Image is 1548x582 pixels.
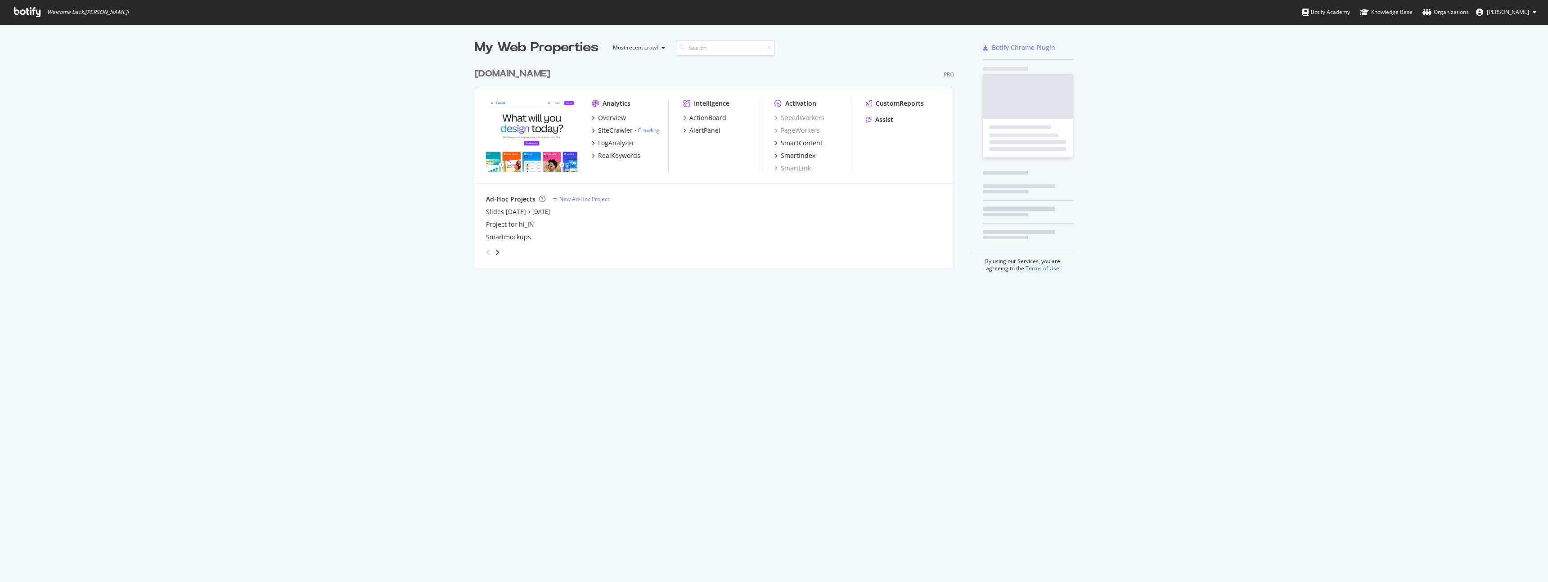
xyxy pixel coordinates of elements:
[482,245,494,260] div: angle-left
[486,99,577,172] img: canva.com
[475,39,598,57] div: My Web Properties
[774,113,824,122] a: SpeedWorkers
[47,9,129,16] span: Welcome back, [PERSON_NAME] !
[1469,5,1543,19] button: [PERSON_NAME]
[774,139,823,148] a: SmartContent
[592,113,626,122] a: Overview
[634,126,660,134] div: -
[532,208,550,215] a: [DATE]
[603,99,630,108] div: Analytics
[972,253,1073,272] div: By using our Services, you are agreeing to the
[866,99,924,108] a: CustomReports
[598,139,634,148] div: LogAnalyzer
[689,113,726,122] div: ActionBoard
[553,195,609,203] a: New Ad-Hoc Project
[598,126,633,135] div: SiteCrawler
[598,151,640,160] div: RealKeywords
[592,139,634,148] a: LogAnalyzer
[983,43,1055,52] a: Botify Chrome Plugin
[781,151,815,160] div: SmartIndex
[1487,8,1529,16] span: An Nguyen
[683,113,726,122] a: ActionBoard
[598,113,626,122] div: Overview
[774,164,811,173] a: SmartLink
[592,126,660,135] a: SiteCrawler- Crawling
[1422,8,1469,17] div: Organizations
[683,126,720,135] a: AlertPanel
[785,99,816,108] div: Activation
[876,99,924,108] div: CustomReports
[774,151,815,160] a: SmartIndex
[944,71,954,78] div: Pro
[992,43,1055,52] div: Botify Chrome Plugin
[559,195,609,203] div: New Ad-Hoc Project
[606,40,669,55] button: Most recent crawl
[486,195,535,204] div: Ad-Hoc Projects
[694,99,729,108] div: Intelligence
[774,126,820,135] a: PageWorkers
[486,207,526,216] a: Slides [DATE]
[676,40,775,56] input: Search
[475,57,961,268] div: grid
[1360,8,1413,17] div: Knowledge Base
[475,67,550,81] div: [DOMAIN_NAME]
[866,115,893,124] a: Assist
[613,45,658,50] div: Most recent crawl
[486,220,534,229] a: Project for hi_IN
[486,233,531,242] a: Smartmockups
[592,151,640,160] a: RealKeywords
[689,126,720,135] div: AlertPanel
[875,115,893,124] div: Assist
[638,126,660,134] a: Crawling
[781,139,823,148] div: SmartContent
[1302,8,1350,17] div: Botify Academy
[475,67,554,81] a: [DOMAIN_NAME]
[494,248,500,257] div: angle-right
[1026,264,1059,272] a: Terms of Use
